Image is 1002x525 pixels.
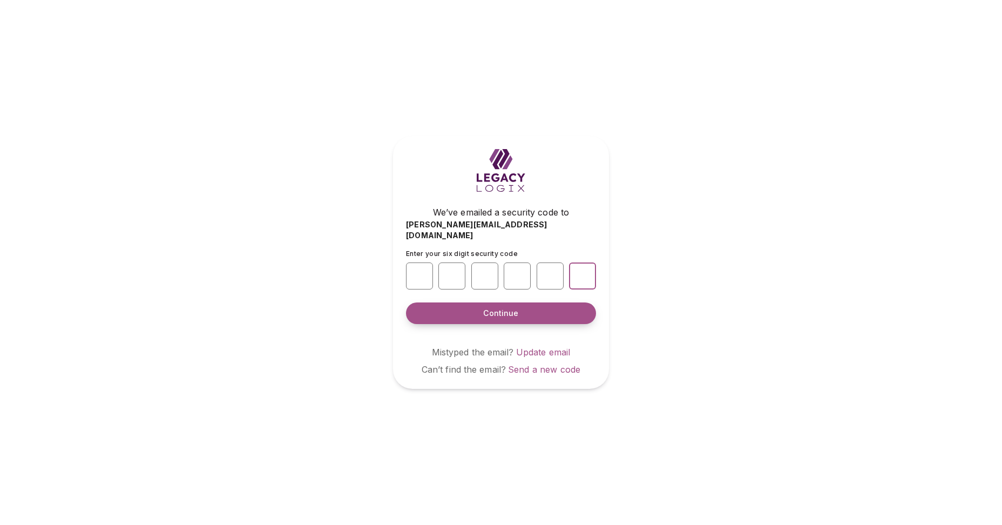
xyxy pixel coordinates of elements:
[483,308,518,319] span: Continue
[516,347,571,358] a: Update email
[406,302,596,324] button: Continue
[406,219,596,241] span: [PERSON_NAME][EMAIL_ADDRESS][DOMAIN_NAME]
[422,364,506,375] span: Can’t find the email?
[433,206,569,219] span: We’ve emailed a security code to
[406,250,518,258] span: Enter your six digit security code
[432,347,514,358] span: Mistyped the email?
[508,364,580,375] a: Send a new code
